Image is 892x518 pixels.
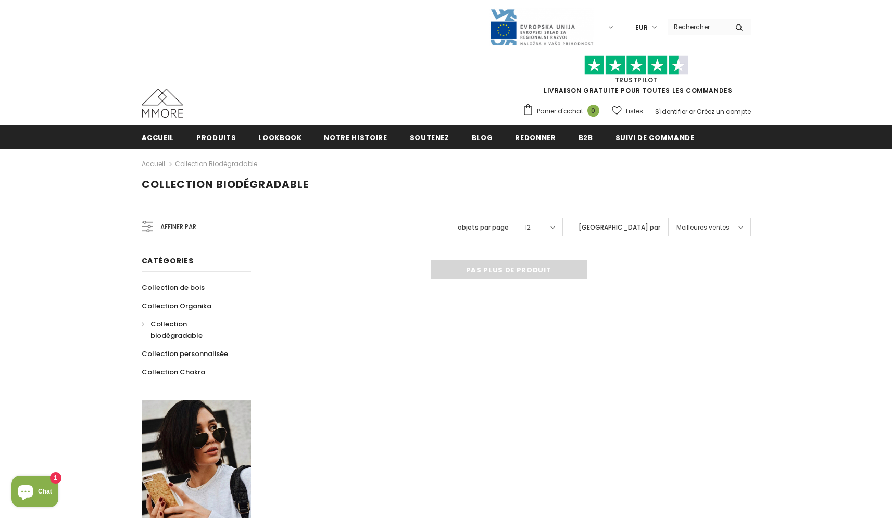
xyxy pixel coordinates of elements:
a: Collection de bois [142,279,205,297]
inbox-online-store-chat: Shopify online store chat [8,476,61,510]
a: Collection biodégradable [142,315,240,345]
span: 0 [587,105,599,117]
span: Collection de bois [142,283,205,293]
a: S'identifier [655,107,687,116]
span: Blog [472,133,493,143]
a: Suivi de commande [615,125,695,149]
span: Redonner [515,133,556,143]
img: Faites confiance aux étoiles pilotes [584,55,688,75]
a: soutenez [410,125,449,149]
span: Collection Chakra [142,367,205,377]
a: Collection personnalisée [142,345,228,363]
a: TrustPilot [615,75,658,84]
span: EUR [635,22,648,33]
label: objets par page [458,222,509,233]
span: LIVRAISON GRATUITE POUR TOUTES LES COMMANDES [522,60,751,95]
img: Javni Razpis [489,8,594,46]
a: Javni Razpis [489,22,594,31]
span: Collection biodégradable [150,319,203,340]
a: Collection Chakra [142,363,205,381]
a: Listes [612,102,643,120]
a: Redonner [515,125,556,149]
a: Panier d'achat 0 [522,104,605,119]
span: Collection personnalisée [142,349,228,359]
span: Suivi de commande [615,133,695,143]
span: or [689,107,695,116]
span: Notre histoire [324,133,387,143]
span: Affiner par [160,221,196,233]
span: Accueil [142,133,174,143]
span: B2B [579,133,593,143]
a: Blog [472,125,493,149]
span: Panier d'achat [537,106,583,117]
a: B2B [579,125,593,149]
span: soutenez [410,133,449,143]
input: Search Site [668,19,727,34]
span: Listes [626,106,643,117]
a: Créez un compte [697,107,751,116]
a: Collection biodégradable [175,159,257,168]
a: Lookbook [258,125,301,149]
a: Notre histoire [324,125,387,149]
a: Produits [196,125,236,149]
span: Lookbook [258,133,301,143]
span: Produits [196,133,236,143]
a: Collection Organika [142,297,211,315]
a: Accueil [142,158,165,170]
span: Meilleures ventes [676,222,730,233]
img: Cas MMORE [142,89,183,118]
span: Collection biodégradable [142,177,309,192]
span: Catégories [142,256,194,266]
label: [GEOGRAPHIC_DATA] par [579,222,660,233]
span: 12 [525,222,531,233]
a: Accueil [142,125,174,149]
span: Collection Organika [142,301,211,311]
